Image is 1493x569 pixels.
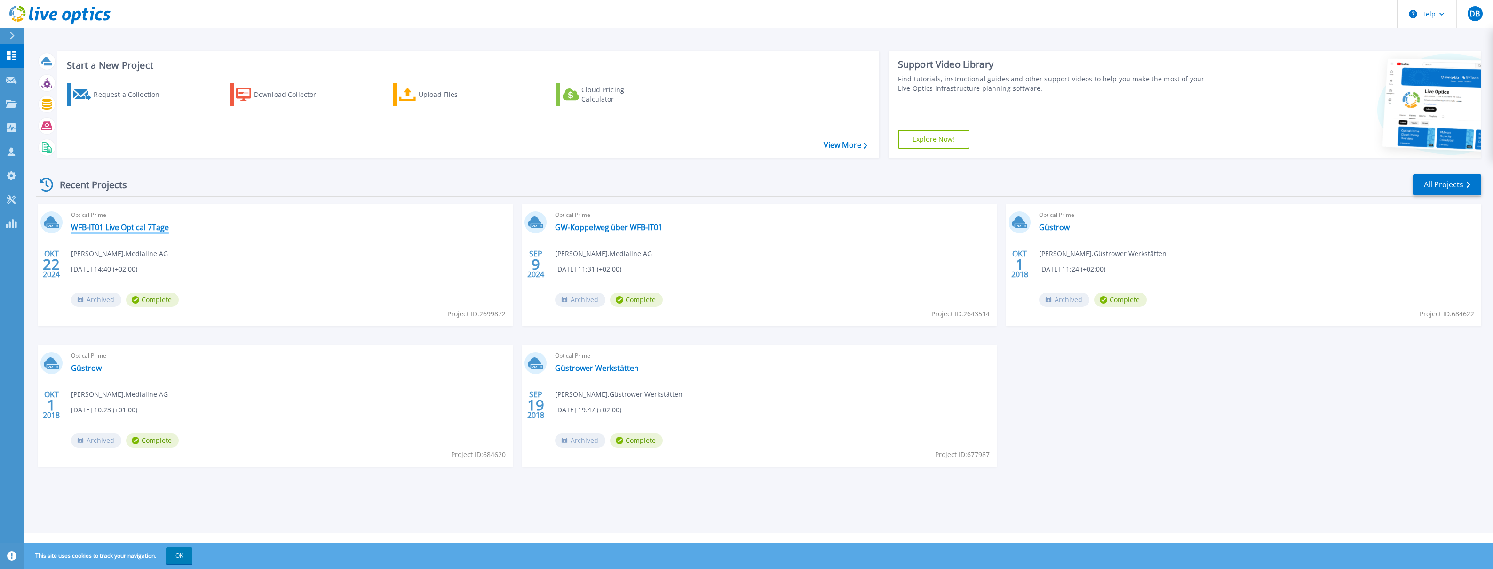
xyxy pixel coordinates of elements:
[1039,264,1105,274] span: [DATE] 11:24 (+02:00)
[555,351,991,361] span: Optical Prime
[1039,223,1070,232] a: Güstrow
[610,433,663,448] span: Complete
[898,74,1207,93] div: Find tutorials, instructional guides and other support videos to help you make the most of your L...
[67,83,172,106] a: Request a Collection
[94,85,169,104] div: Request a Collection
[556,83,661,106] a: Cloud Pricing Calculator
[1039,293,1089,307] span: Archived
[126,433,179,448] span: Complete
[71,223,169,232] a: WFB-IT01 Live Optical 7Tage
[254,85,329,104] div: Download Collector
[47,401,56,409] span: 1
[555,293,605,307] span: Archived
[26,547,192,564] span: This site uses cookies to track your navigation.
[898,130,969,149] a: Explore Now!
[555,389,683,400] span: [PERSON_NAME] , Güstrower Werkstätten
[898,58,1207,71] div: Support Video Library
[555,248,652,259] span: [PERSON_NAME] , Medialine AG
[71,363,102,373] a: Güstrow
[393,83,498,106] a: Upload Files
[527,247,545,281] div: SEP 2024
[71,433,121,448] span: Archived
[71,389,168,400] span: [PERSON_NAME] , Medialine AG
[166,547,192,564] button: OK
[1469,10,1480,17] span: DB
[555,264,621,274] span: [DATE] 11:31 (+02:00)
[447,309,506,319] span: Project ID: 2699872
[931,309,990,319] span: Project ID: 2643514
[1016,260,1024,268] span: 1
[36,173,140,196] div: Recent Projects
[555,223,662,232] a: GW-Koppelweg über WFB-IT01
[555,433,605,448] span: Archived
[1039,248,1167,259] span: [PERSON_NAME] , Güstrower Werkstätten
[67,60,867,71] h3: Start a New Project
[555,363,639,373] a: Güstrower Werkstätten
[555,405,621,415] span: [DATE] 19:47 (+02:00)
[527,401,544,409] span: 19
[1420,309,1474,319] span: Project ID: 684622
[42,247,60,281] div: OKT 2024
[71,293,121,307] span: Archived
[527,388,545,422] div: SEP 2018
[555,210,991,220] span: Optical Prime
[532,260,540,268] span: 9
[610,293,663,307] span: Complete
[42,388,60,422] div: OKT 2018
[126,293,179,307] span: Complete
[1094,293,1147,307] span: Complete
[71,405,137,415] span: [DATE] 10:23 (+01:00)
[71,264,137,274] span: [DATE] 14:40 (+02:00)
[71,351,507,361] span: Optical Prime
[71,210,507,220] span: Optical Prime
[1039,210,1475,220] span: Optical Prime
[451,449,506,460] span: Project ID: 684620
[230,83,334,106] a: Download Collector
[1011,247,1029,281] div: OKT 2018
[935,449,990,460] span: Project ID: 677987
[43,260,60,268] span: 22
[824,141,867,150] a: View More
[581,85,657,104] div: Cloud Pricing Calculator
[419,85,494,104] div: Upload Files
[1413,174,1481,195] a: All Projects
[71,248,168,259] span: [PERSON_NAME] , Medialine AG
